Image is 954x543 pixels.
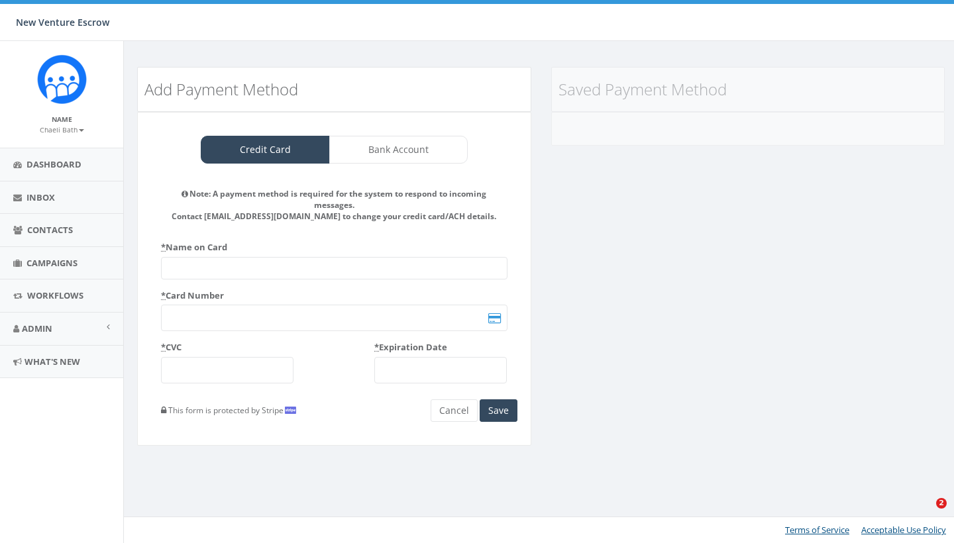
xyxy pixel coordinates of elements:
label: CVC [161,341,182,354]
a: Cancel [431,399,478,422]
span: Dashboard [26,158,81,170]
a: Terms of Service [785,524,849,536]
span: Inbox [26,191,55,203]
span: Admin [22,322,52,334]
a: Acceptable Use Policy [861,524,946,536]
iframe: Secure CVC input frame [161,357,293,383]
span: Contacts [27,224,73,236]
small: Name [52,115,72,124]
abbr: required [161,289,166,301]
img: Rally_Corp_Icon_1.png [37,54,87,104]
iframe: Intercom live chat [909,498,941,530]
small: Chaeli Bath [40,125,84,134]
label: Name on Card [161,241,227,254]
strong: Contact [EMAIL_ADDRESS][DOMAIN_NAME] to change your credit card/ACH details. [172,211,496,222]
label: Card Number [161,289,224,302]
abbr: required [374,341,379,353]
abbr: required [161,241,166,253]
iframe: Secure card number input frame [161,305,507,331]
strong: Note: A payment method is required for the system to respond to incoming messages. [189,188,486,211]
a: Chaeli Bath [40,123,84,135]
label: Expiration Date [374,341,447,354]
span: Workflows [27,289,83,301]
span: New Venture Escrow [16,16,109,28]
a: Credit Card [201,136,330,164]
button: Save [480,399,517,422]
span: 2 [936,498,947,509]
iframe: Secure expiration date input frame [374,357,507,383]
a: Bank Account [329,136,468,164]
abbr: required [161,341,166,353]
h3: Add Payment Method [144,81,524,98]
span: What's New [25,356,80,368]
span: This form is protected by Stripe [168,405,284,416]
span: Campaigns [26,257,78,269]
